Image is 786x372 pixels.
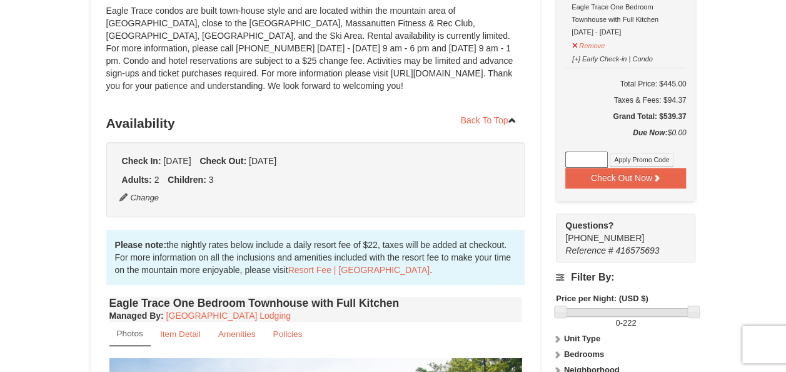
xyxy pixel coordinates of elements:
[288,265,430,275] a: Resort Fee | [GEOGRAPHIC_DATA]
[106,111,525,136] h3: Availability
[218,329,256,339] small: Amenities
[106,230,525,285] div: the nightly rates below include a daily resort fee of $22, taxes will be added at checkout. For m...
[633,128,667,137] strong: Due Now:
[565,127,686,152] div: $0.00
[109,311,161,321] span: Managed By
[565,245,613,256] span: Reference #
[565,78,686,90] h6: Total Price: $445.00
[119,191,160,205] button: Change
[163,156,191,166] span: [DATE]
[556,294,648,303] strong: Price per Night: (USD $)
[565,110,686,123] h5: Grand Total: $539.37
[249,156,276,166] span: [DATE]
[610,153,673,167] button: Apply Promo Code
[565,219,673,243] span: [PHONE_NUMBER]
[623,318,637,328] span: 222
[168,175,206,185] strong: Children:
[106,4,525,105] div: Eagle Trace condos are built town-house style and are located within the mountain area of [GEOGRA...
[265,322,310,346] a: Policies
[109,297,522,309] h4: Eagle Trace One Bedroom Townhouse with Full Kitchen
[154,175,159,185] span: 2
[572,49,653,65] button: [+] Early Check-in | Condo
[565,220,613,230] strong: Questions?
[115,240,166,250] strong: Please note:
[166,311,291,321] a: [GEOGRAPHIC_DATA] Lodging
[453,111,525,130] a: Back To Top
[564,349,604,359] strong: Bedrooms
[209,175,214,185] span: 3
[210,322,264,346] a: Amenities
[160,329,201,339] small: Item Detail
[556,272,695,283] h4: Filter By:
[572,36,605,52] button: Remove
[122,156,161,166] strong: Check In:
[615,318,620,328] span: 0
[565,94,686,106] div: Taxes & Fees: $94.37
[564,334,600,343] strong: Unit Type
[615,245,659,256] span: 416575693
[122,175,152,185] strong: Adults:
[199,156,246,166] strong: Check Out:
[109,322,151,346] a: Photos
[109,311,164,321] strong: :
[273,329,302,339] small: Policies
[152,322,209,346] a: Item Detail
[556,317,695,329] label: -
[565,168,686,188] button: Check Out Now
[117,329,143,338] small: Photos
